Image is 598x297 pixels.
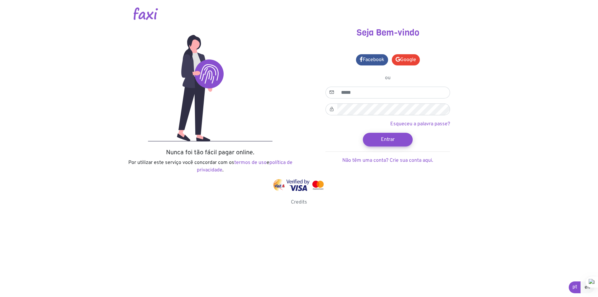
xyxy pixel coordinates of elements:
a: Google [392,54,420,65]
a: pt [569,281,581,293]
a: termos de uso [234,160,267,166]
p: ou [325,74,450,82]
p: Por utilizar este serviço você concordar com os e . [126,159,294,174]
a: Esqueceu a palavra passe? [390,121,450,127]
button: Entrar [363,133,413,146]
a: Facebook [356,54,388,65]
a: en [581,281,594,293]
h5: Nunca foi tão fácil pagar online. [126,149,294,156]
a: Credits [291,199,307,205]
img: mastercard [311,179,325,191]
h3: Seja Bem-vindo [304,27,472,38]
img: visa [286,179,310,191]
img: vinti4 [273,179,285,191]
a: Não têm uma conta? Crie sua conta aqui. [342,157,433,164]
